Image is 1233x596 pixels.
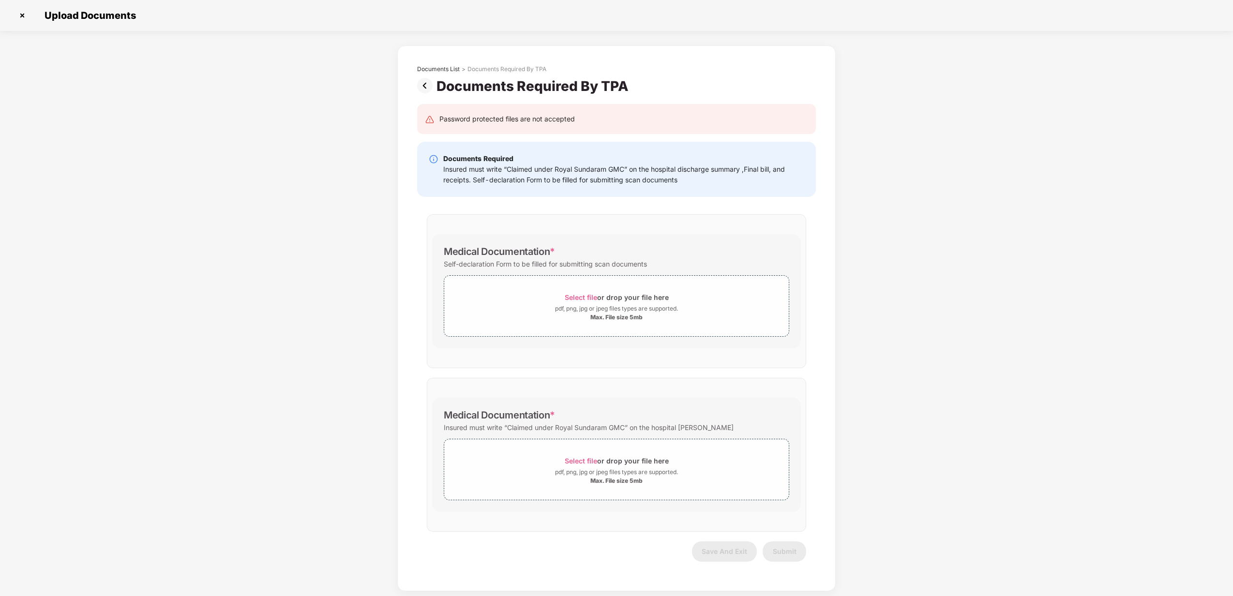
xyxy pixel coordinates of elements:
span: Select fileor drop your file herepdf, png, jpg or jpeg files types are supported.Max. File size 5mb [444,283,789,329]
span: Select file [565,457,597,465]
div: Insured must write “Claimed under Royal Sundaram GMC” on the hospital discharge summary ,Final bi... [443,164,804,185]
div: Documents Required By TPA [436,78,632,94]
span: Save And Exit [702,547,747,555]
div: Self-declaration Form to be filled for submitting scan documents [444,257,647,270]
img: svg+xml;base64,PHN2ZyBpZD0iSW5mby0yMHgyMCIgeG1sbnM9Imh0dHA6Ly93d3cudzMub3JnLzIwMDAvc3ZnIiB3aWR0aD... [429,154,438,164]
div: or drop your file here [565,454,669,467]
div: Documents Required By TPA [467,65,546,73]
div: Max. File size 5mb [590,477,643,485]
div: Documents List [417,65,460,73]
div: > [462,65,466,73]
div: or drop your file here [565,291,669,304]
span: Submit [773,547,797,555]
span: Upload Documents [35,10,141,21]
div: Insured must write “Claimed under Royal Sundaram GMC” on the hospital [PERSON_NAME] [444,421,734,434]
button: Submit [763,541,806,562]
img: svg+xml;base64,PHN2ZyBpZD0iQ3Jvc3MtMzJ4MzIiIHhtbG5zPSJodHRwOi8vd3d3LnczLm9yZy8yMDAwL3N2ZyIgd2lkdG... [15,8,30,23]
div: Medical Documentation [444,246,555,257]
b: Documents Required [443,154,513,163]
div: Password protected files are not accepted [439,114,575,124]
span: Select fileor drop your file herepdf, png, jpg or jpeg files types are supported.Max. File size 5mb [444,447,789,492]
div: Medical Documentation [444,409,555,421]
div: Max. File size 5mb [590,313,643,321]
div: pdf, png, jpg or jpeg files types are supported. [555,304,678,313]
span: Select file [565,293,597,301]
img: svg+xml;base64,PHN2ZyB4bWxucz0iaHR0cDovL3d3dy53My5vcmcvMjAwMC9zdmciIHdpZHRoPSIyNCIgaGVpZ2h0PSIyNC... [425,115,435,124]
button: Save And Exit [692,541,757,562]
div: pdf, png, jpg or jpeg files types are supported. [555,467,678,477]
img: svg+xml;base64,PHN2ZyBpZD0iUHJldi0zMngzMiIgeG1sbnM9Imh0dHA6Ly93d3cudzMub3JnLzIwMDAvc3ZnIiB3aWR0aD... [417,78,436,93]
